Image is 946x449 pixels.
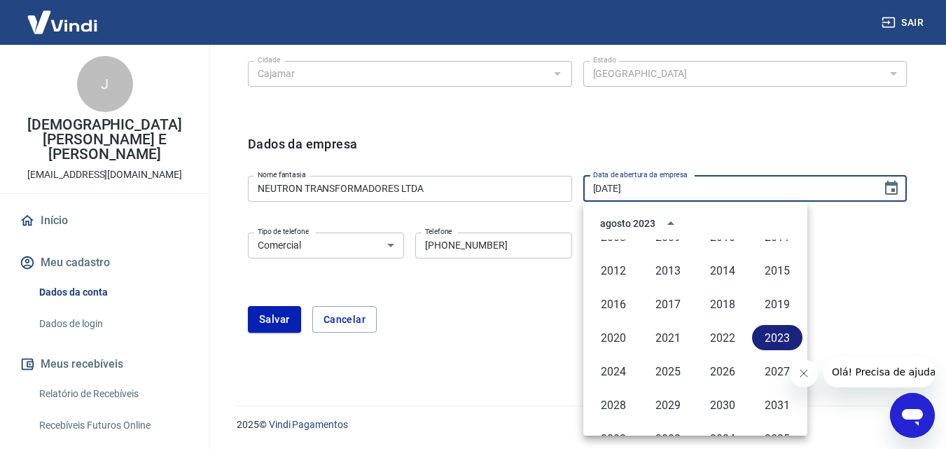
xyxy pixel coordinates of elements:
[17,1,108,43] img: Vindi
[312,306,377,333] button: Cancelar
[588,392,639,417] button: 2028
[248,306,301,333] button: Salvar
[17,349,193,380] button: Meus recebíveis
[583,176,872,202] input: DD/MM/YYYY
[237,417,912,432] p: 2025 ©
[27,167,182,182] p: [EMAIL_ADDRESS][DOMAIN_NAME]
[258,55,280,65] label: Cidade
[643,392,693,417] button: 2029
[593,170,688,180] label: Data de abertura da empresa
[17,205,193,236] a: Início
[269,419,348,430] a: Vindi Pagamentos
[34,411,193,440] a: Recebíveis Futuros Online
[600,216,655,231] div: agosto 2023
[752,258,802,283] button: 2015
[8,10,118,21] span: Olá! Precisa de ajuda?
[425,226,452,237] label: Telefone
[659,212,683,235] button: year view is open, switch to calendar view
[752,392,802,417] button: 2031
[258,170,306,180] label: Nome fantasia
[697,359,748,384] button: 2026
[697,258,748,283] button: 2014
[697,392,748,417] button: 2030
[34,380,193,408] a: Relatório de Recebíveis
[823,357,935,387] iframe: Mensagem da empresa
[588,325,639,350] button: 2020
[643,291,693,317] button: 2017
[890,393,935,438] iframe: Botão para abrir a janela de mensagens
[17,247,193,278] button: Meu cadastro
[77,56,133,112] div: J
[34,310,193,338] a: Dados de login
[752,325,802,350] button: 2023
[697,291,748,317] button: 2018
[248,134,357,170] h6: Dados da empresa
[697,325,748,350] button: 2022
[252,65,545,83] input: Digite aqui algumas palavras para buscar a cidade
[643,325,693,350] button: 2021
[588,291,639,317] button: 2016
[790,359,818,387] iframe: Fechar mensagem
[11,118,198,162] p: [DEMOGRAPHIC_DATA] [PERSON_NAME] E [PERSON_NAME]
[588,258,639,283] button: 2012
[258,226,309,237] label: Tipo de telefone
[877,174,905,202] button: Choose date, selected date is 20 de ago de 2023
[643,258,693,283] button: 2013
[879,10,929,36] button: Sair
[34,278,193,307] a: Dados da conta
[752,359,802,384] button: 2027
[588,359,639,384] button: 2024
[752,291,802,317] button: 2019
[593,55,616,65] label: Estado
[643,359,693,384] button: 2025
